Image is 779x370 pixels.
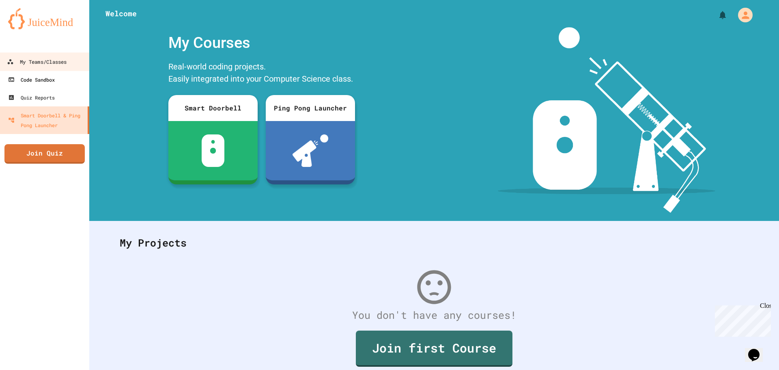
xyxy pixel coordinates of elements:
[4,144,85,164] a: Join Quiz
[8,8,81,29] img: logo-orange.svg
[3,3,56,52] div: Chat with us now!Close
[164,27,359,58] div: My Courses
[498,27,715,213] img: banner-image-my-projects.png
[8,93,55,102] div: Quiz Reports
[112,307,757,323] div: You don't have any courses!
[712,302,771,337] iframe: chat widget
[112,227,757,259] div: My Projects
[202,134,225,167] img: sdb-white.svg
[168,95,258,121] div: Smart Doorbell
[356,331,512,367] a: Join first Course
[730,6,755,24] div: My Account
[293,134,329,167] img: ppl-with-ball.png
[8,75,55,84] div: Code Sandbox
[266,95,355,121] div: Ping Pong Launcher
[703,8,730,22] div: My Notifications
[164,58,359,89] div: Real-world coding projects. Easily integrated into your Computer Science class.
[745,338,771,362] iframe: chat widget
[7,57,67,67] div: My Teams/Classes
[8,110,84,130] div: Smart Doorbell & Ping Pong Launcher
